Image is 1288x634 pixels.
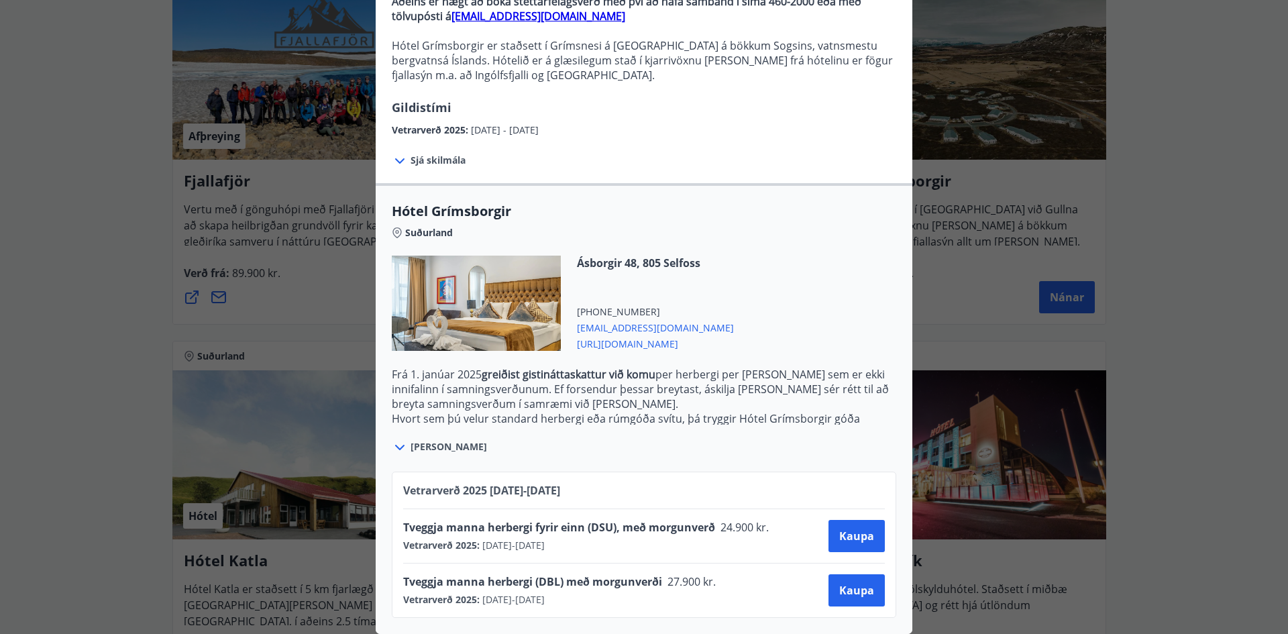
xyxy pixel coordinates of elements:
span: Hótel Grímsborgir [392,202,896,221]
span: Suðurland [405,226,453,240]
p: Hótel Grímsborgir er staðsett í Grímsnesi á [GEOGRAPHIC_DATA] á bökkum Sogsins, vatnsmestu bergva... [392,38,896,83]
strong: greiðist gistináttaskattur við komu [482,367,655,382]
p: Hvort sem þú velur standard herbergi eða rúmgóða svítu, þá tryggir Hótel Grímsborgir góða upplifu... [392,411,896,441]
span: [URL][DOMAIN_NAME] [577,335,734,351]
a: [EMAIL_ADDRESS][DOMAIN_NAME] [451,9,625,23]
span: Vetrarverð 2025 : [392,123,471,136]
span: Ásborgir 48, 805 Selfoss [577,256,734,270]
span: [PHONE_NUMBER] [577,305,734,319]
p: Frá 1. janúar 2025 per herbergi per [PERSON_NAME] sem er ekki innifalinn í samningsverðunum. Ef f... [392,367,896,411]
span: [PERSON_NAME] [411,440,487,454]
span: [EMAIL_ADDRESS][DOMAIN_NAME] [577,319,734,335]
span: Sjá skilmála [411,154,466,167]
span: Gildistími [392,99,451,115]
span: [DATE] - [DATE] [471,123,539,136]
